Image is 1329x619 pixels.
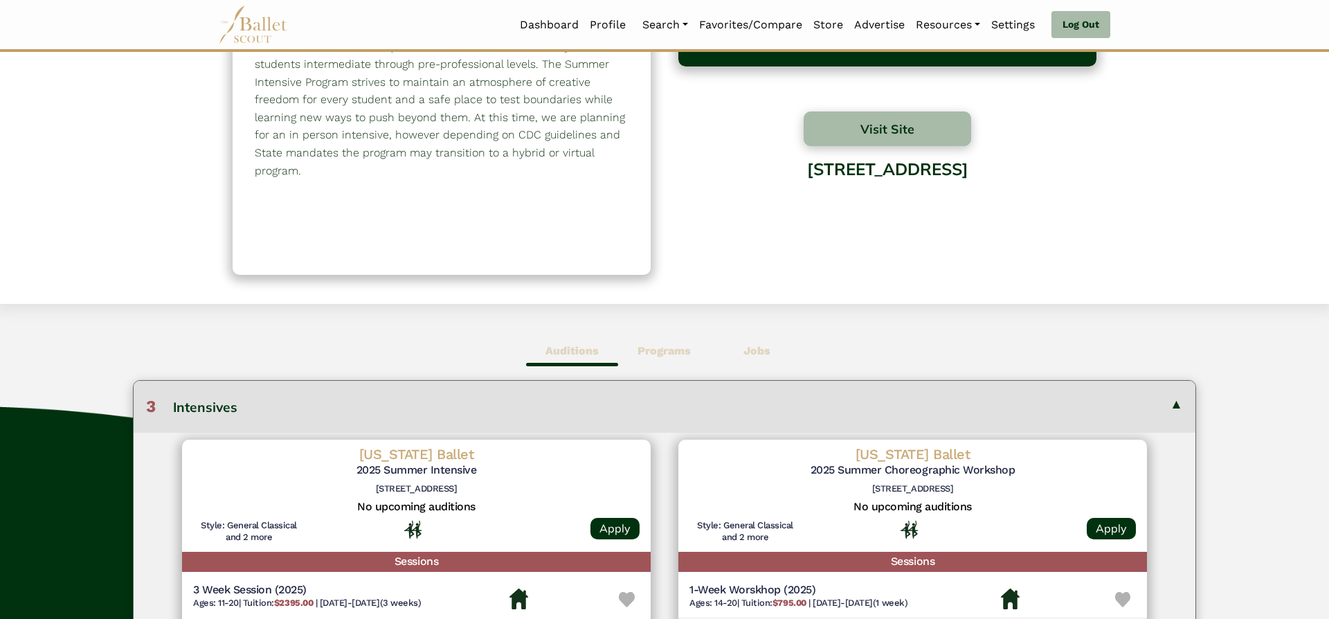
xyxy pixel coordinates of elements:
[678,552,1147,572] h5: Sessions
[182,552,651,572] h5: Sessions
[1087,518,1136,539] a: Apply
[193,445,640,463] h4: [US_STATE] Ballet
[689,463,1136,478] h5: 2025 Summer Choreographic Workshop
[193,583,421,598] h5: 3 Week Session (2025)
[743,344,770,357] b: Jobs
[678,149,1096,260] div: [STREET_ADDRESS]
[689,598,737,608] span: Ages: 14-20
[813,598,907,608] span: [DATE]-[DATE] (1 week)
[193,483,640,495] h6: [STREET_ADDRESS]
[193,520,305,544] h6: Style: General Classical and 2 more
[689,445,1136,463] h4: [US_STATE] Ballet
[134,381,1195,432] button: 3Intensives
[146,397,156,416] span: 3
[545,344,599,357] b: Auditions
[590,518,640,539] a: Apply
[619,592,635,608] img: Heart
[193,500,640,514] h5: No upcoming auditions
[849,10,910,39] a: Advertise
[638,344,691,357] b: Programs
[255,20,629,179] p: Under the direction of [PERSON_NAME] and [PERSON_NAME], [US_STATE] Ballet Academy offers a Summer...
[584,10,631,39] a: Profile
[689,500,1136,514] h5: No upcoming auditions
[243,598,316,608] span: Tuition:
[986,10,1040,39] a: Settings
[741,598,808,608] span: Tuition:
[689,520,801,544] h6: Style: General Classical and 2 more
[808,10,849,39] a: Store
[910,10,986,39] a: Resources
[193,463,640,478] h5: 2025 Summer Intensive
[637,10,694,39] a: Search
[772,598,806,608] b: $795.00
[689,583,907,598] h5: 1-Week Worskhop (2025)
[320,598,421,608] span: [DATE]-[DATE] (3 weeks)
[404,521,422,539] img: In Person
[509,589,528,609] img: Housing Available
[689,483,1136,495] h6: [STREET_ADDRESS]
[193,598,239,608] span: Ages: 11-20
[514,10,584,39] a: Dashboard
[901,521,918,539] img: In Person
[1115,592,1131,608] img: Heart
[694,10,808,39] a: Favorites/Compare
[804,111,971,146] button: Visit Site
[689,598,907,609] h6: | |
[1001,589,1020,609] img: Housing Available
[274,598,313,608] b: $2395.00
[1051,11,1110,39] a: Log Out
[193,598,421,609] h6: | |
